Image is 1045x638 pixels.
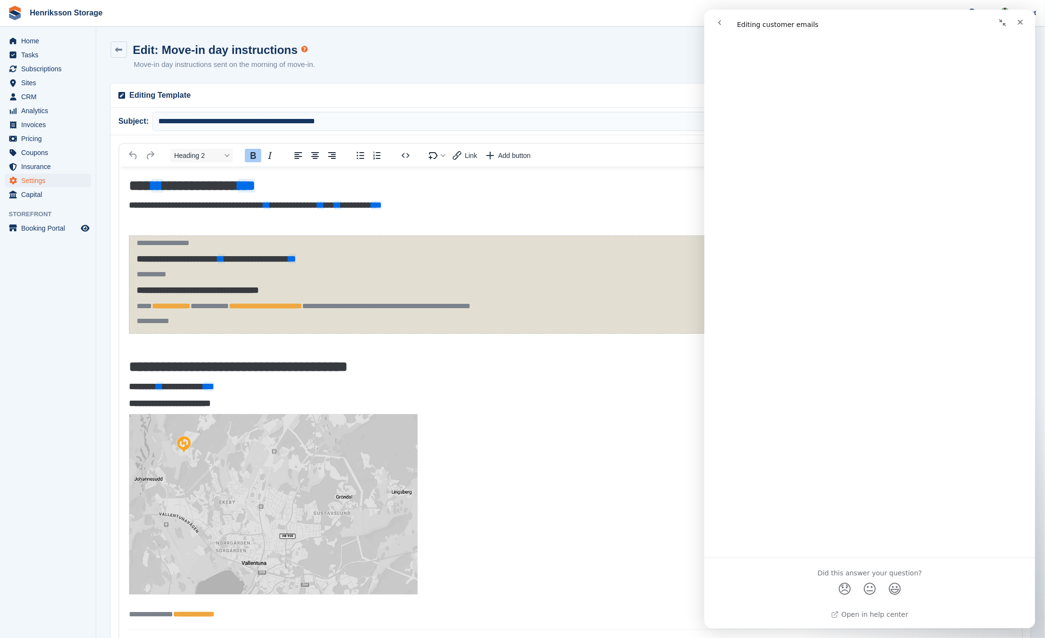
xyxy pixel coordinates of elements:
span: CRM [21,90,79,104]
a: menu [5,160,91,173]
img: stora-icon-8386f47178a22dfd0bd8f6a31ec36ba5ce8667c1dd55bd0f319d3a0aa187defe.svg [8,6,22,20]
button: Insert merge tag [426,149,449,162]
span: Add button [498,152,531,159]
a: menu [5,118,91,131]
button: Block Heading 2 [170,149,233,162]
span: Capital [21,188,79,201]
div: Tooltip anchor [300,45,309,53]
a: menu [5,34,91,48]
span: Sites [21,76,79,90]
span: Tasks [21,48,79,62]
span: Insurance [21,160,79,173]
span: Coupons [21,146,79,159]
span: Booking Portal [21,221,79,235]
a: menu [5,132,91,145]
p: Move-in day instructions sent on the morning of move-in. [134,59,315,70]
a: menu [5,62,91,76]
span: Heading 2 [174,152,221,159]
button: Bullet list [352,149,369,162]
button: Undo [125,149,141,162]
button: Align right [324,149,340,162]
a: menu [5,48,91,62]
iframe: Intercom live chat [704,10,1035,628]
button: Bold [245,149,261,162]
a: menu [5,104,91,117]
a: menu [5,90,91,104]
span: Subscriptions [21,62,79,76]
button: Italic [262,149,278,162]
button: Insert link with variable [449,149,482,162]
img: Isak Martinelle [1000,8,1010,17]
span: Account [1011,8,1036,18]
a: menu [5,146,91,159]
button: Source code [397,149,414,162]
a: Henriksson Storage [26,5,106,21]
a: menu [5,76,91,90]
a: Preview store [79,222,91,234]
span: Create [930,8,950,17]
span: Storefront [9,209,96,219]
p: Editing Template [129,90,565,101]
button: Align center [307,149,323,162]
span: Help [978,8,992,17]
button: Redo [142,149,158,162]
div: Vallentuna [571,84,1029,107]
span: Settings [21,174,79,187]
span: Subject: [118,116,153,127]
button: Numbered list [369,149,385,162]
span: Invoices [21,118,79,131]
button: Insert a call-to-action button [482,149,535,162]
button: Align left [290,149,306,162]
a: menu [5,221,91,235]
span: Analytics [21,104,79,117]
span: Link [465,152,477,159]
span: Home [21,34,79,48]
span: Pricing [21,132,79,145]
a: menu [5,188,91,201]
a: menu [5,174,91,187]
h1: Edit: Move-in day instructions [133,43,298,56]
